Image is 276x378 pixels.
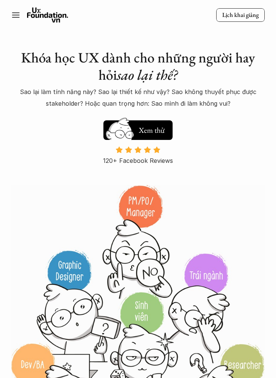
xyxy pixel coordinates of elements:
h5: Xem thử [139,125,165,135]
h1: Khóa học UX dành cho những người hay hỏi [11,49,265,83]
p: 120+ Facebook Reviews [103,155,173,166]
em: sao lại thế? [117,65,177,84]
p: Lịch khai giảng [222,11,259,19]
a: Lịch khai giảng [216,8,265,22]
a: Xem thử [103,117,173,140]
p: Sao lại làm tính năng này? Sao lại thiết kế như vậy? Sao không thuyết phục được stakeholder? Hoặc... [11,86,265,109]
